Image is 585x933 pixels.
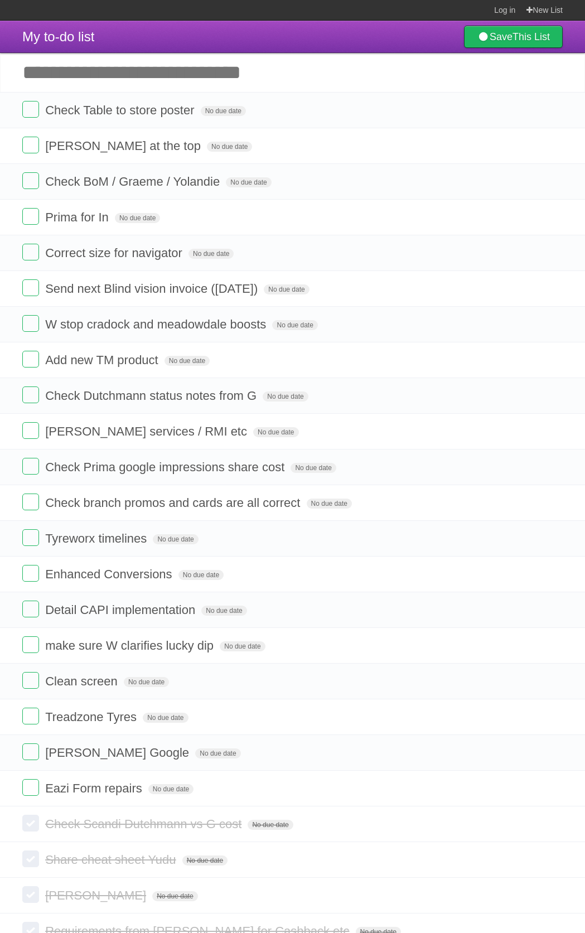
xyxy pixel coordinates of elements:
[45,389,259,403] span: Check Dutchmann status notes from G
[22,172,39,189] label: Done
[152,891,197,901] span: No due date
[22,244,39,260] label: Done
[22,850,39,867] label: Done
[22,29,94,44] span: My to-do list
[207,142,252,152] span: No due date
[513,31,550,42] b: This List
[195,748,240,758] span: No due date
[153,534,198,544] span: No due date
[165,356,210,366] span: No due date
[178,570,224,580] span: No due date
[45,103,197,117] span: Check Table to store poster
[22,137,39,153] label: Done
[22,815,39,832] label: Done
[22,743,39,760] label: Done
[143,713,188,723] span: No due date
[45,282,260,296] span: Send next Blind vision invoice ([DATE])
[220,641,265,651] span: No due date
[22,494,39,510] label: Done
[263,391,308,402] span: No due date
[22,886,39,903] label: Done
[45,674,120,688] span: Clean screen
[45,317,269,331] span: W stop cradock and meadowdale boosts
[45,460,287,474] span: Check Prima google impressions share cost
[22,279,39,296] label: Done
[226,177,271,187] span: No due date
[22,101,39,118] label: Done
[253,427,298,437] span: No due date
[45,817,244,831] span: Check Scandi Dutchmann vs G cost
[45,531,149,545] span: Tyreworx timelines
[464,26,563,48] a: SaveThis List
[22,672,39,689] label: Done
[22,351,39,368] label: Done
[45,639,216,652] span: make sure W clarifies lucky dip
[45,710,139,724] span: Treadzone Tyres
[22,779,39,796] label: Done
[45,353,161,367] span: Add new TM product
[307,499,352,509] span: No due date
[201,606,246,616] span: No due date
[272,320,317,330] span: No due date
[45,210,112,224] span: Prima for In
[22,422,39,439] label: Done
[148,784,194,794] span: No due date
[248,820,293,830] span: No due date
[188,249,234,259] span: No due date
[201,106,246,116] span: No due date
[22,458,39,475] label: Done
[22,636,39,653] label: Done
[22,386,39,403] label: Done
[124,677,169,687] span: No due date
[22,601,39,617] label: Done
[115,213,160,223] span: No due date
[264,284,309,294] span: No due date
[45,567,175,581] span: Enhanced Conversions
[45,781,145,795] span: Eazi Form repairs
[45,603,198,617] span: Detail CAPI implementation
[22,708,39,724] label: Done
[45,175,223,188] span: Check BoM / Graeme / Yolandie
[45,139,204,153] span: [PERSON_NAME] at the top
[22,529,39,546] label: Done
[291,463,336,473] span: No due date
[22,315,39,332] label: Done
[22,208,39,225] label: Done
[45,424,250,438] span: [PERSON_NAME] services / RMI etc
[45,496,303,510] span: Check branch promos and cards are all correct
[182,855,228,866] span: No due date
[45,746,192,760] span: [PERSON_NAME] Google
[22,565,39,582] label: Done
[45,853,178,867] span: Share cheat sheet Yudu
[45,888,149,902] span: [PERSON_NAME]
[45,246,185,260] span: Correct size for navigator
